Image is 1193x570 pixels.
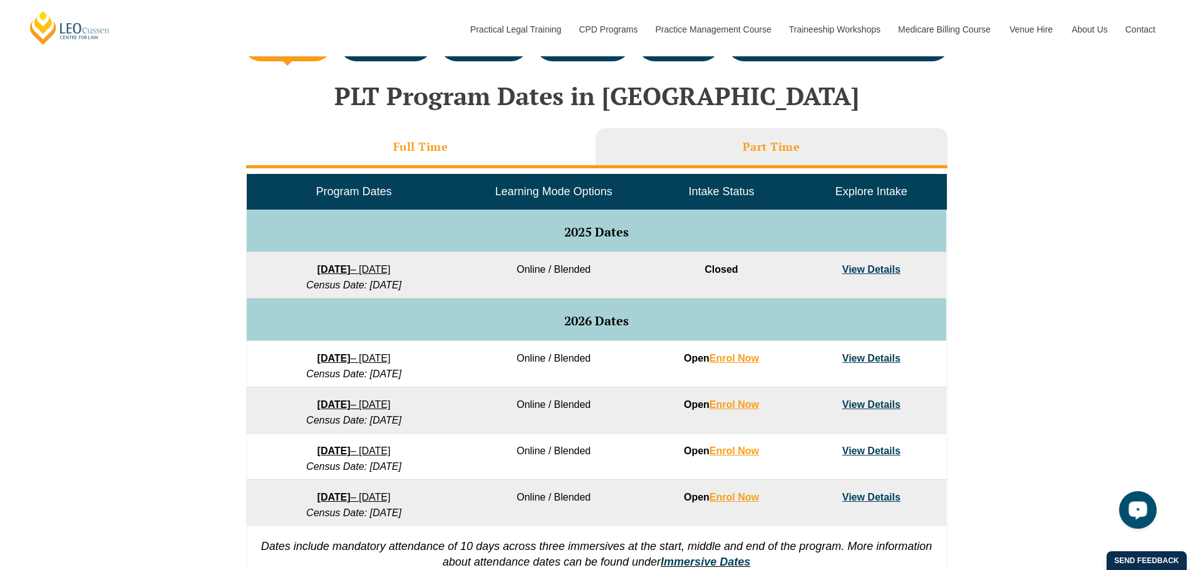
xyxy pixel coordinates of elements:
[306,507,401,518] em: Census Date: [DATE]
[240,82,954,109] h2: PLT Program Dates in [GEOGRAPHIC_DATA]
[318,264,351,275] strong: [DATE]
[1000,3,1062,56] a: Venue Hire
[318,445,351,456] strong: [DATE]
[306,369,401,379] em: Census Date: [DATE]
[710,399,759,410] a: Enrol Now
[780,3,889,56] a: Traineeship Workshops
[318,399,351,410] strong: [DATE]
[564,223,629,240] span: 2025 Dates
[1116,3,1165,56] a: Contact
[889,3,1000,56] a: Medicare Billing Course
[318,492,391,502] a: [DATE]– [DATE]
[261,540,932,568] em: Dates include mandatory attendance of 10 days across three immersives at the start, middle and en...
[684,399,759,410] strong: Open
[461,341,646,387] td: Online / Blended
[710,445,759,456] a: Enrol Now
[393,140,448,154] h3: Full Time
[318,445,391,456] a: [DATE]– [DATE]
[1109,486,1162,539] iframe: LiveChat chat widget
[688,185,754,198] span: Intake Status
[684,492,759,502] strong: Open
[318,353,391,364] a: [DATE]– [DATE]
[28,10,111,46] a: [PERSON_NAME] Centre for Law
[684,353,759,364] strong: Open
[842,264,901,275] a: View Details
[842,492,901,502] a: View Details
[318,264,391,275] a: [DATE]– [DATE]
[646,3,780,56] a: Practice Management Course
[461,434,646,480] td: Online / Blended
[495,185,612,198] span: Learning Mode Options
[705,264,738,275] span: Closed
[461,3,570,56] a: Practical Legal Training
[684,445,759,456] strong: Open
[842,399,901,410] a: View Details
[564,312,629,329] span: 2026 Dates
[318,492,351,502] strong: [DATE]
[306,415,401,425] em: Census Date: [DATE]
[318,353,351,364] strong: [DATE]
[710,492,759,502] a: Enrol Now
[461,480,646,526] td: Online / Blended
[743,140,800,154] h3: Part Time
[306,280,401,290] em: Census Date: [DATE]
[316,185,391,198] span: Program Dates
[461,387,646,434] td: Online / Blended
[842,445,901,456] a: View Details
[710,353,759,364] a: Enrol Now
[318,399,391,410] a: [DATE]– [DATE]
[842,353,901,364] a: View Details
[461,252,646,298] td: Online / Blended
[1062,3,1116,56] a: About Us
[835,185,907,198] span: Explore Intake
[661,556,750,568] a: Immersive Dates
[569,3,646,56] a: CPD Programs
[306,461,401,472] em: Census Date: [DATE]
